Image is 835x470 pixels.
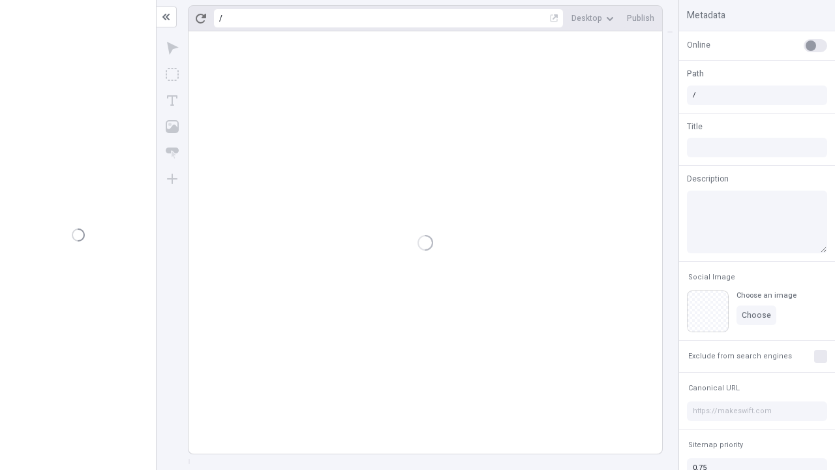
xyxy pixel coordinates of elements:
[160,89,184,112] button: Text
[687,173,729,185] span: Description
[687,39,710,51] span: Online
[688,383,740,393] span: Canonical URL
[686,437,746,453] button: Sitemap priority
[627,13,654,23] span: Publish
[686,349,795,364] button: Exclude from search engines
[160,115,184,138] button: Image
[687,401,827,421] input: https://makeswift.com
[686,270,738,285] button: Social Image
[688,440,743,450] span: Sitemap priority
[736,305,776,325] button: Choose
[571,13,602,23] span: Desktop
[736,290,797,300] div: Choose an image
[160,141,184,164] button: Button
[688,272,735,282] span: Social Image
[686,381,742,396] button: Canonical URL
[622,8,660,28] button: Publish
[566,8,619,28] button: Desktop
[742,310,771,321] span: Choose
[687,121,703,133] span: Title
[160,63,184,86] button: Box
[687,68,704,80] span: Path
[688,351,792,361] span: Exclude from search engines
[219,13,222,23] div: /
